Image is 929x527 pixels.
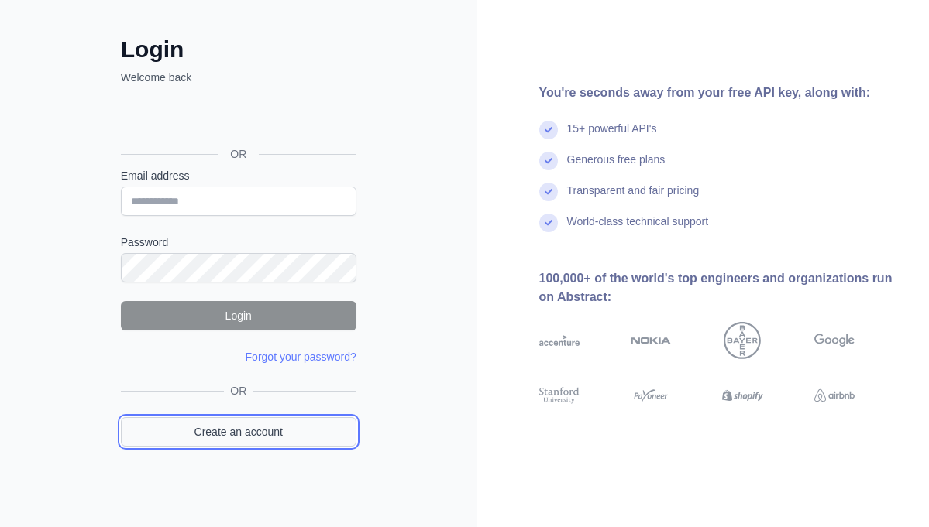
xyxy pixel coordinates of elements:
[722,385,762,406] img: shopify
[218,146,259,162] span: OR
[539,84,905,102] div: You're seconds away from your free API key, along with:
[631,385,671,406] img: payoneer
[121,70,356,85] p: Welcome back
[567,121,657,152] div: 15+ powerful API's
[539,152,558,170] img: check mark
[121,36,356,63] h2: Login
[113,102,361,136] iframe: Tombol Login dengan Google
[121,234,356,250] label: Password
[121,417,356,447] a: Create an account
[246,351,356,363] a: Forgot your password?
[567,152,666,183] div: Generous free plans
[814,385,855,406] img: airbnb
[121,168,356,183] label: Email address
[539,269,905,306] div: 100,000+ of the world's top engineers and organizations run on Abstract:
[539,214,558,232] img: check mark
[814,322,855,359] img: google
[539,322,580,359] img: accenture
[121,301,356,330] button: Login
[539,121,558,139] img: check mark
[567,214,709,245] div: World-class technical support
[631,322,671,359] img: nokia
[567,183,700,214] div: Transparent and fair pricing
[539,385,580,406] img: stanford university
[539,183,558,201] img: check mark
[724,322,761,359] img: bayer
[224,383,253,399] span: OR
